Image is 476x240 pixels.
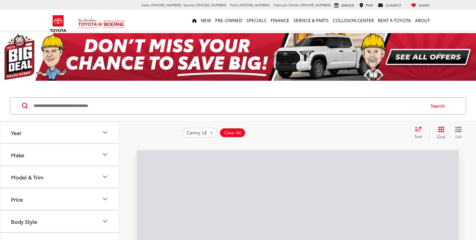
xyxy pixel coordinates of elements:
button: Grid View [429,126,450,139]
a: Collision Center [331,10,376,31]
img: Toyota [46,13,71,34]
button: Search [424,98,454,114]
a: New [199,10,213,31]
div: Make [101,151,109,159]
span: [PHONE_NUMBER] [151,2,182,7]
button: YearYear [0,122,120,143]
span: Parts [230,2,238,7]
button: List View [450,126,467,139]
a: Finance [268,10,291,31]
a: Rent a Toyota [376,10,413,31]
div: Price [101,195,109,203]
span: Camry: LE [187,130,207,135]
button: remove Camry: LE [182,128,217,138]
span: Sales [142,2,150,7]
button: PricePrice [0,188,120,210]
span: [PHONE_NUMBER] [196,2,226,7]
a: Home [190,10,199,31]
img: Vic Vaughan Toyota of Boerne [78,18,125,29]
button: Model & TrimModel & Trim [0,166,120,188]
span: Service [183,2,195,7]
div: Model & Trim [101,173,109,181]
span: Grid [437,134,445,139]
a: Pre-Owned [213,10,244,31]
a: Specials [244,10,268,31]
button: Body StyleBody Style [0,211,120,232]
span: Saved [419,3,430,8]
a: My Saved Vehicles [409,3,431,8]
span: Clear All [224,130,242,135]
a: About [413,10,432,31]
div: Year [101,128,109,136]
a: Contact [376,3,403,8]
div: Make [11,152,24,158]
span: Map [366,3,373,8]
span: [PHONE_NUMBER] [300,2,331,7]
div: Price [11,196,23,202]
span: Contact [386,3,401,8]
button: Select sort value [411,126,429,139]
div: Year [11,129,22,136]
div: Model & Trim [11,174,43,180]
a: Map [358,3,375,8]
div: Body Style [11,218,37,224]
div: Body Style [101,217,109,225]
span: Collision Center [273,2,299,7]
input: Search by Make, Model, or Keyword [33,98,424,114]
a: Service & Parts: Opens in a new tab [291,10,331,31]
span: Service [341,3,354,8]
span: [PHONE_NUMBER] [239,2,270,7]
span: Sort [415,133,422,139]
a: Service [333,3,356,8]
span: List [455,133,462,139]
button: MakeMake [0,144,120,166]
button: Clear All [219,128,246,138]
